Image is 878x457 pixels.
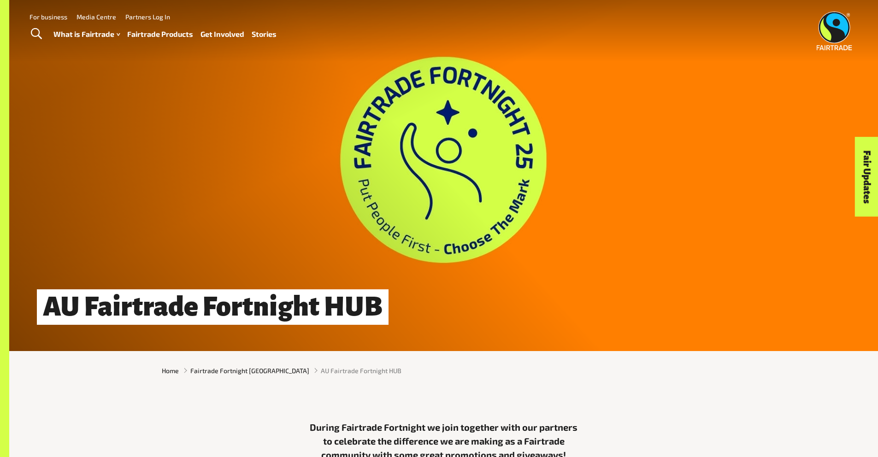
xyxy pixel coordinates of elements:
[53,28,120,41] a: What is Fairtrade
[252,28,277,41] a: Stories
[77,13,116,21] a: Media Centre
[817,12,852,50] img: Fairtrade Australia New Zealand logo
[162,366,179,375] a: Home
[29,13,67,21] a: For business
[200,28,244,41] a: Get Involved
[25,23,47,46] a: Toggle Search
[127,28,193,41] a: Fairtrade Products
[37,289,389,325] h1: AU Fairtrade Fortnight HUB
[190,366,309,375] a: Fairtrade Fortnight [GEOGRAPHIC_DATA]
[125,13,170,21] a: Partners Log In
[321,366,401,375] span: AU Fairtrade Fortnight HUB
